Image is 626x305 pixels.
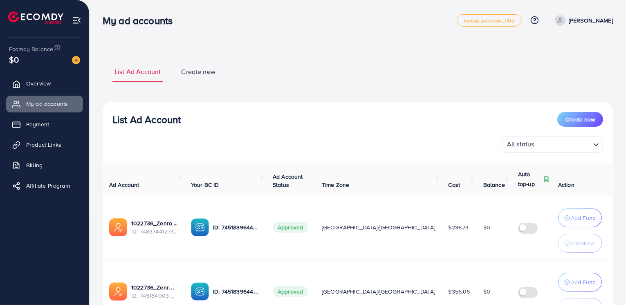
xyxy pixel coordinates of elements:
a: Overview [6,75,83,92]
img: menu [72,16,81,25]
span: Payment [26,120,49,128]
span: Your BC ID [191,181,219,189]
a: 1022736_Zenro store 2_1742444975814 [131,219,178,227]
a: 1022736_Zenro store_1735016712629 [131,283,178,292]
span: [GEOGRAPHIC_DATA]/[GEOGRAPHIC_DATA] [322,287,435,296]
img: ic-ba-acc.ded83a64.svg [191,283,209,301]
a: Affiliate Program [6,177,83,194]
h3: List Ad Account [112,114,181,126]
div: <span class='underline'>1022736_Zenro store_1735016712629</span></br>7451840034455715856 [131,283,178,300]
h3: My ad accounts [103,15,179,27]
img: ic-ba-acc.ded83a64.svg [191,218,209,236]
span: List Ad Account [114,67,161,76]
img: image [72,56,80,64]
span: Time Zone [322,181,349,189]
span: metap_pakistan_002 [464,18,515,23]
p: ID: 7451839644771106833 [213,287,260,296]
span: Approved [273,222,308,233]
a: [PERSON_NAME] [552,15,613,26]
span: Affiliate Program [26,182,70,190]
p: [PERSON_NAME] [569,16,613,25]
img: logo [8,11,63,24]
span: ID: 7483744127381684241 [131,227,178,235]
span: ID: 7451840034455715856 [131,292,178,300]
span: $0 [9,54,19,65]
a: Billing [6,157,83,173]
p: ID: 7451839644771106833 [213,222,260,232]
span: Billing [26,161,43,169]
img: ic-ads-acc.e4c84228.svg [109,283,127,301]
span: Create new [181,67,215,76]
span: Product Links [26,141,61,149]
a: My ad accounts [6,96,83,112]
span: [GEOGRAPHIC_DATA]/[GEOGRAPHIC_DATA] [322,223,435,231]
span: My ad accounts [26,100,68,108]
a: Payment [6,116,83,132]
span: Approved [273,286,308,297]
a: Product Links [6,137,83,153]
span: Overview [26,79,51,87]
span: Ecomdy Balance [9,45,53,53]
img: ic-ads-acc.e4c84228.svg [109,218,127,236]
a: metap_pakistan_002 [457,14,522,27]
span: Ad Account Status [273,173,303,189]
div: <span class='underline'>1022736_Zenro store 2_1742444975814</span></br>7483744127381684241 [131,219,178,236]
iframe: Chat [447,35,620,299]
span: Ad Account [109,181,139,189]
